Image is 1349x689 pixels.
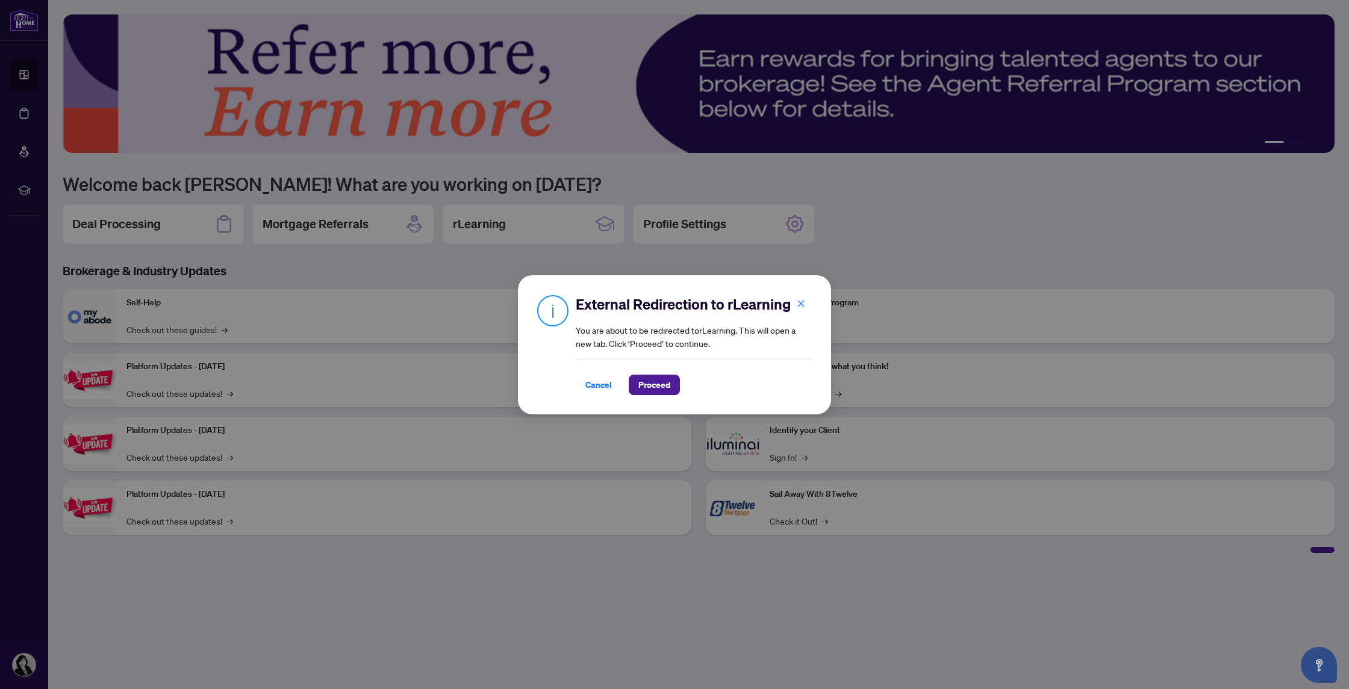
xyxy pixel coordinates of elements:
span: Proceed [638,375,670,394]
button: Cancel [576,375,622,395]
button: Proceed [629,375,680,395]
button: Open asap [1301,647,1337,683]
img: Info Icon [537,295,569,326]
span: close [797,299,805,307]
h2: External Redirection to rLearning [576,295,812,314]
div: You are about to be redirected to rLearning . This will open a new tab. Click ‘Proceed’ to continue. [576,295,812,395]
span: Cancel [585,375,612,394]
